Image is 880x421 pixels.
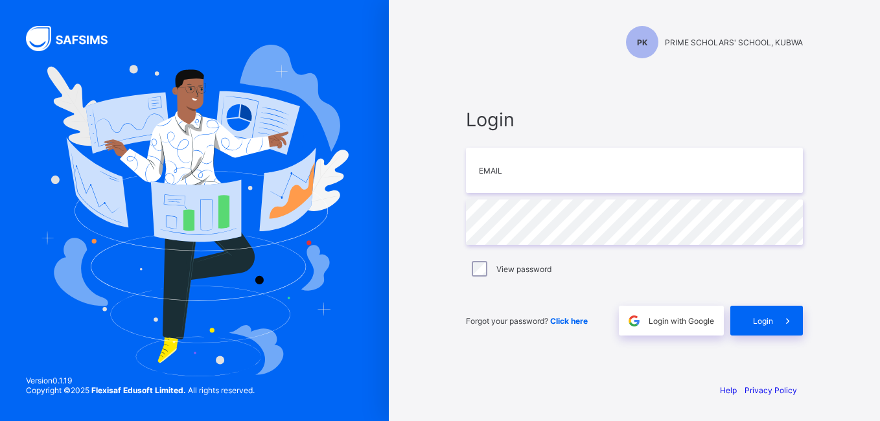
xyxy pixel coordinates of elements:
label: View password [496,264,551,274]
a: Help [720,385,737,395]
span: PK [637,38,647,47]
span: Version 0.1.19 [26,376,255,385]
img: Hero Image [40,45,349,376]
strong: Flexisaf Edusoft Limited. [91,385,186,395]
span: PRIME SCHOLARS' SCHOOL, KUBWA [665,38,803,47]
img: SAFSIMS Logo [26,26,123,51]
img: google.396cfc9801f0270233282035f929180a.svg [627,313,642,328]
span: Login with Google [649,316,714,326]
span: Copyright © 2025 All rights reserved. [26,385,255,395]
span: Login [466,108,803,131]
a: Click here [550,316,588,326]
a: Privacy Policy [745,385,797,395]
span: Forgot your password? [466,316,588,326]
span: Login [753,316,773,326]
